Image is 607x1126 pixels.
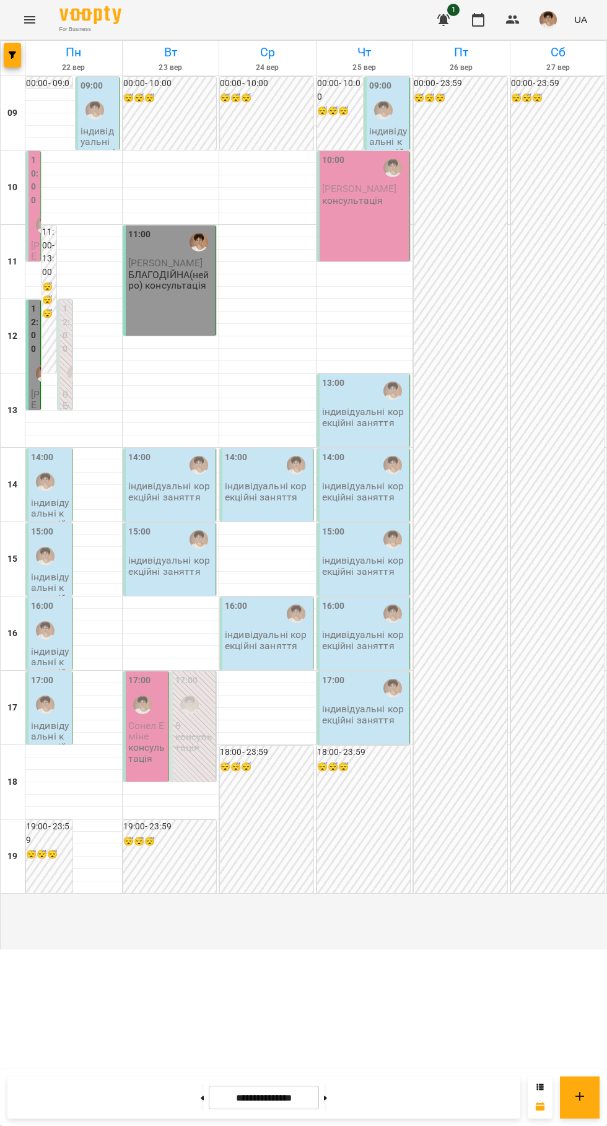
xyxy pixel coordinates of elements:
img: Марина Кириченко [383,456,402,474]
h6: Пт [415,43,508,62]
h6: 00:00 - 09:00 [26,77,72,103]
label: 10:00 [322,154,345,167]
h6: 😴😴😴 [414,92,507,105]
p: індивідуальні корекційні заняття [225,481,310,502]
h6: 00:00 - 23:59 [414,77,507,90]
label: 11:00 [128,228,151,242]
h6: 19:00 - 23:59 [123,820,217,834]
h6: 25 вер [318,62,411,74]
p: консультація [322,195,383,206]
label: 17:00 [322,674,345,687]
img: Марина Кириченко [383,604,402,623]
h6: 😴😴😴 [511,92,605,105]
h6: Пн [27,43,120,62]
p: індивідуальні корекційні заняття [31,497,69,551]
img: Марина Кириченко [36,547,55,565]
h6: 11 [7,255,17,269]
div: Марина Кириченко [36,696,55,714]
h6: 13 [7,404,17,417]
span: [PERSON_NAME] [31,388,40,507]
p: індивідуальні корекційні заняття [128,555,214,577]
h6: 17 [7,701,17,715]
img: Марина Кириченко [190,456,208,474]
h6: Вт [124,43,217,62]
h6: 09 [7,107,17,120]
button: UA [569,8,592,31]
h6: Ср [221,43,314,62]
img: Марина Кириченко [36,621,55,640]
h6: 😴😴😴 [220,761,313,774]
img: Марина Кириченко [287,604,305,623]
p: 0 [175,720,213,731]
h6: 😴😴😴 [123,835,217,849]
img: Марина Кириченко [85,101,104,120]
div: Марина Кириченко [383,159,402,177]
h6: 26 вер [415,62,508,74]
p: індивідуальні корекційні заняття [81,126,116,179]
label: 14:00 [128,451,151,465]
label: 14:00 [322,451,345,465]
h6: 18:00 - 23:59 [220,746,313,759]
h6: 😴😴😴 [220,92,313,105]
label: 14:00 [31,451,54,465]
p: індивідуальні корекційні заняття [225,629,310,651]
h6: Сб [512,43,605,62]
img: Марина Кириченко [36,216,55,234]
span: [PERSON_NAME] [31,240,40,359]
p: БЛАГОДІЙНА(нейро) консультація [63,400,71,678]
img: Марина Кириченко [287,456,305,474]
h6: 00:00 - 23:59 [511,77,605,90]
img: Марина Кириченко [68,364,86,383]
p: індивідуальні корекційні заняття [31,646,69,699]
p: індивідуальні корекційні заняття [322,406,408,428]
img: 31d4c4074aa92923e42354039cbfc10a.jpg [539,11,557,28]
h6: 00:00 - 10:00 [123,77,217,90]
p: індивідуальні корекційні заняття [322,704,408,725]
h6: 10 [7,181,17,194]
label: 13:00 [322,377,345,390]
img: Voopty Logo [59,6,121,24]
h6: 😴😴😴 [26,848,72,862]
p: індивідуальні корекційні заняття [322,481,408,502]
label: 16:00 [322,600,345,613]
label: 15:00 [322,525,345,539]
h6: 00:00 - 10:00 [317,77,363,103]
span: [PERSON_NAME] [128,257,203,269]
p: індивідуальні корекційні заняття [31,572,69,625]
p: індивідуальні корекційні заняття [128,481,214,502]
div: Марина Кириченко [374,101,393,120]
p: консультація [128,742,166,764]
span: For Business [59,25,121,33]
label: 10:00 [31,154,38,207]
h6: 18:00 - 23:59 [317,746,411,759]
span: [PERSON_NAME] [322,183,397,194]
img: Марина Кириченко [383,679,402,697]
h6: 19 [7,850,17,863]
label: 09:00 [81,79,103,93]
p: консультація [175,731,213,753]
label: 17:00 [128,674,151,687]
h6: 00:00 - 10:00 [220,77,313,90]
label: 12:00 [63,302,70,356]
div: Марина Кириченко [180,696,199,714]
h6: 22 вер [27,62,120,74]
img: Марина Кириченко [133,696,152,714]
p: індивідуальні корекційні заняття [31,720,69,774]
img: Марина Кириченко [383,382,402,400]
label: 16:00 [31,600,54,613]
h6: 16 [7,627,17,640]
h6: 15 [7,552,17,566]
h6: Чт [318,43,411,62]
img: Марина Кириченко [190,530,208,549]
h6: 14 [7,478,17,492]
label: 17:00 [31,674,54,687]
label: 16:00 [225,600,248,613]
